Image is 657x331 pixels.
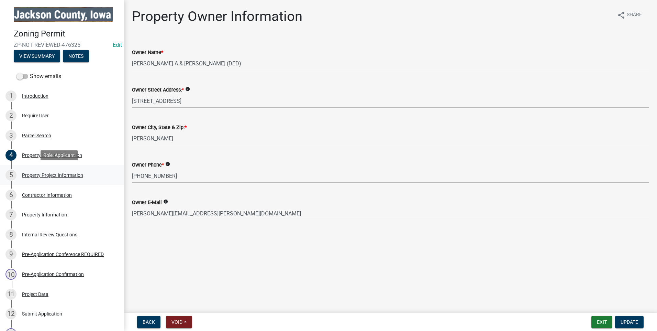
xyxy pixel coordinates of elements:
div: Project Data [22,292,48,297]
div: Contractor Information [22,193,72,197]
div: Pre-Application Conference REQUIRED [22,252,104,257]
div: 9 [5,249,16,260]
i: info [185,87,190,92]
div: Require User [22,113,49,118]
label: Owner E-Mail [132,200,162,205]
h1: Property Owner Information [132,8,302,25]
div: 12 [5,308,16,319]
button: Notes [63,50,89,62]
wm-modal-confirm: Notes [63,54,89,59]
button: Back [137,316,160,328]
wm-modal-confirm: Summary [14,54,60,59]
label: Show emails [16,72,61,81]
div: Submit Application [22,311,62,316]
div: Role: Applicant [41,150,78,160]
div: Internal Review Questions [22,232,77,237]
i: info [165,162,170,167]
div: 7 [5,209,16,220]
div: 10 [5,269,16,280]
div: 1 [5,90,16,102]
div: 3 [5,130,16,141]
wm-modal-confirm: Edit Application Number [113,42,122,48]
div: Introduction [22,94,48,98]
span: Share [627,11,642,19]
div: Property Owner Information [22,153,82,158]
span: Update [621,319,638,325]
label: Owner Name [132,50,163,55]
img: Jackson County, Iowa [14,7,113,22]
div: Property Information [22,212,67,217]
div: 11 [5,289,16,300]
h4: Zoning Permit [14,29,118,39]
span: Back [143,319,155,325]
div: 2 [5,110,16,121]
div: Property Project Information [22,173,83,178]
button: Exit [591,316,612,328]
a: Edit [113,42,122,48]
i: info [163,199,168,204]
div: 6 [5,190,16,201]
div: 8 [5,229,16,240]
div: 5 [5,170,16,181]
span: Void [171,319,182,325]
button: Void [166,316,192,328]
button: View Summary [14,50,60,62]
button: Update [615,316,644,328]
div: Parcel Search [22,133,51,138]
div: 4 [5,150,16,161]
label: Owner City, State & Zip: [132,125,187,130]
button: shareShare [612,8,647,22]
label: Owner Phone [132,163,164,168]
div: Pre-Application Confirmation [22,272,84,277]
span: ZP-NOT REVIEWED-476325 [14,42,110,48]
i: share [617,11,625,19]
label: Owner Street Address: [132,88,184,93]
